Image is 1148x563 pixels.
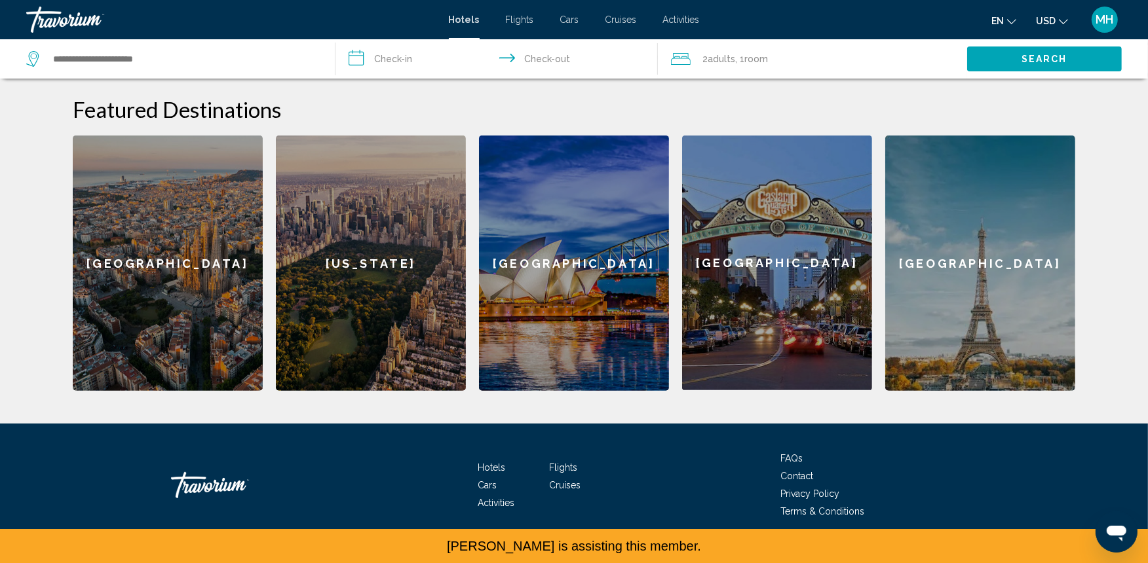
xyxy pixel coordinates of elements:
[1036,16,1056,26] span: USD
[478,462,506,473] a: Hotels
[73,96,1075,122] h2: Featured Destinations
[560,14,579,25] a: Cars
[780,453,803,463] a: FAQs
[73,136,263,391] a: [GEOGRAPHIC_DATA]
[658,39,967,79] button: Travelers: 2 adults, 0 children
[991,16,1004,26] span: en
[1096,13,1114,26] span: MH
[780,488,839,499] a: Privacy Policy
[26,7,436,33] a: Travorium
[991,11,1016,30] button: Change language
[702,50,735,68] span: 2
[1096,511,1138,553] iframe: Button to launch messaging window
[478,480,497,490] a: Cars
[682,136,872,391] a: [GEOGRAPHIC_DATA]
[605,14,637,25] a: Cruises
[967,46,1122,71] button: Search
[550,462,578,473] a: Flights
[885,136,1075,391] a: [GEOGRAPHIC_DATA]
[506,14,534,25] a: Flights
[550,480,581,490] a: Cruises
[682,136,872,390] div: [GEOGRAPHIC_DATA]
[708,54,735,64] span: Adults
[335,39,658,79] button: Check in and out dates
[1036,11,1068,30] button: Change currency
[449,14,480,25] a: Hotels
[1022,54,1067,65] span: Search
[735,50,768,68] span: , 1
[780,471,813,481] a: Contact
[1088,6,1122,33] button: User Menu
[478,498,515,508] a: Activities
[447,539,701,553] span: [PERSON_NAME] is assisting this member.
[663,14,700,25] a: Activities
[276,136,466,391] a: [US_STATE]
[171,465,302,505] a: Travorium
[744,54,768,64] span: Room
[780,506,864,517] a: Terms & Conditions
[479,136,669,391] a: [GEOGRAPHIC_DATA]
